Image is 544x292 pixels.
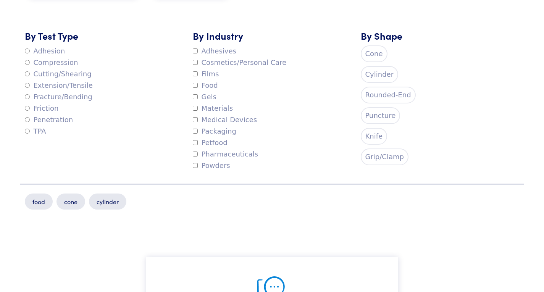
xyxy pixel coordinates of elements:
[361,66,399,83] label: Cylinder
[193,140,198,145] input: Petfood
[193,129,198,134] input: Packaging
[193,126,236,137] label: Packaging
[193,94,198,99] input: Gels
[193,117,198,122] input: Medical Devices
[25,45,65,57] label: Adhesion
[25,117,30,122] input: Penetration
[193,29,352,42] h5: By Industry
[25,71,30,76] input: Cutting/Shearing
[193,83,198,88] input: Food
[193,106,198,111] input: Materials
[25,68,92,80] label: Cutting/Shearing
[25,91,92,103] label: Fracture/Bending
[25,126,46,137] label: TPA
[361,128,387,145] label: Knife
[25,103,59,114] label: Friction
[25,129,30,134] input: TPA
[193,152,198,156] input: Pharmaceuticals
[193,91,216,103] label: Gels
[25,194,53,210] p: food
[361,87,416,103] label: Rounded-End
[89,194,126,210] p: cylinder
[193,160,230,171] label: Powders
[193,114,257,126] label: Medical Devices
[25,80,93,91] label: Extension/Tensile
[193,163,198,168] input: Powders
[193,57,287,68] label: Cosmetics/Personal Care
[25,106,30,111] input: Friction
[25,94,30,99] input: Fracture/Bending
[25,60,30,65] input: Compression
[361,29,520,42] h5: By Shape
[361,45,387,62] label: Cone
[193,68,219,80] label: Films
[25,114,73,126] label: Penetration
[193,48,198,53] input: Adhesives
[361,107,400,124] label: Puncture
[193,80,218,91] label: Food
[193,103,233,114] label: Materials
[193,148,258,160] label: Pharmaceuticals
[193,60,198,65] input: Cosmetics/Personal Care
[25,48,30,53] input: Adhesion
[25,29,184,42] h5: By Test Type
[193,71,198,76] input: Films
[25,57,78,68] label: Compression
[193,137,228,148] label: Petfood
[56,194,85,210] p: cone
[25,83,30,88] input: Extension/Tensile
[193,45,236,57] label: Adhesives
[361,148,408,165] label: Grip/Clamp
